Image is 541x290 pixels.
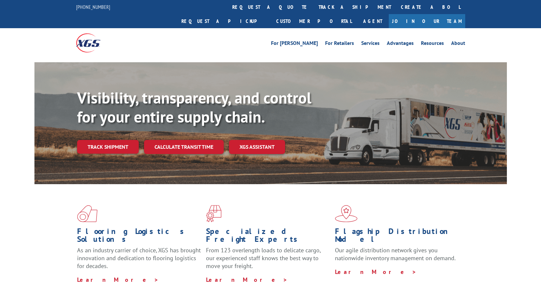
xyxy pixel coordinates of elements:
[144,140,224,154] a: Calculate transit time
[387,41,414,48] a: Advantages
[229,140,285,154] a: XGS ASSISTANT
[271,41,318,48] a: For [PERSON_NAME]
[77,276,159,283] a: Learn More >
[271,14,357,28] a: Customer Portal
[451,41,465,48] a: About
[77,246,201,270] span: As an industry carrier of choice, XGS has brought innovation and dedication to flooring logistics...
[77,87,311,127] b: Visibility, transparency, and control for your entire supply chain.
[206,205,221,222] img: xgs-icon-focused-on-flooring-red
[357,14,389,28] a: Agent
[335,205,358,222] img: xgs-icon-flagship-distribution-model-red
[421,41,444,48] a: Resources
[335,246,456,262] span: Our agile distribution network gives you nationwide inventory management on demand.
[361,41,380,48] a: Services
[206,246,330,276] p: From 123 overlength loads to delicate cargo, our experienced staff knows the best way to move you...
[206,227,330,246] h1: Specialized Freight Experts
[77,205,97,222] img: xgs-icon-total-supply-chain-intelligence-red
[77,227,201,246] h1: Flooring Logistics Solutions
[206,276,288,283] a: Learn More >
[177,14,271,28] a: Request a pickup
[325,41,354,48] a: For Retailers
[389,14,465,28] a: Join Our Team
[76,4,110,10] a: [PHONE_NUMBER]
[335,227,459,246] h1: Flagship Distribution Model
[77,140,139,154] a: Track shipment
[335,268,417,276] a: Learn More >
